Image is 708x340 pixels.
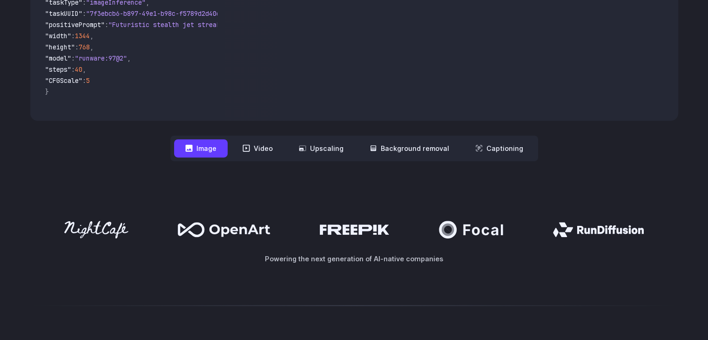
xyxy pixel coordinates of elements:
[79,43,90,51] span: 768
[45,43,75,51] span: "height"
[75,43,79,51] span: :
[45,9,82,18] span: "taskUUID"
[45,32,71,40] span: "width"
[358,139,460,157] button: Background removal
[71,54,75,62] span: :
[231,139,284,157] button: Video
[174,139,228,157] button: Image
[45,20,105,29] span: "positivePrompt"
[90,43,94,51] span: ,
[464,139,534,157] button: Captioning
[86,9,228,18] span: "7f3ebcb6-b897-49e1-b98c-f5789d2d40d7"
[30,253,678,264] p: Powering the next generation of AI-native companies
[82,65,86,74] span: ,
[45,54,71,62] span: "model"
[86,76,90,85] span: 5
[288,139,355,157] button: Upscaling
[108,20,447,29] span: "Futuristic stealth jet streaking through a neon-lit cityscape with glowing purple exhaust"
[45,88,49,96] span: }
[105,20,108,29] span: :
[75,32,90,40] span: 1344
[71,65,75,74] span: :
[45,65,71,74] span: "steps"
[45,76,82,85] span: "CFGScale"
[75,54,127,62] span: "runware:97@2"
[71,32,75,40] span: :
[75,65,82,74] span: 40
[82,9,86,18] span: :
[90,32,94,40] span: ,
[82,76,86,85] span: :
[127,54,131,62] span: ,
